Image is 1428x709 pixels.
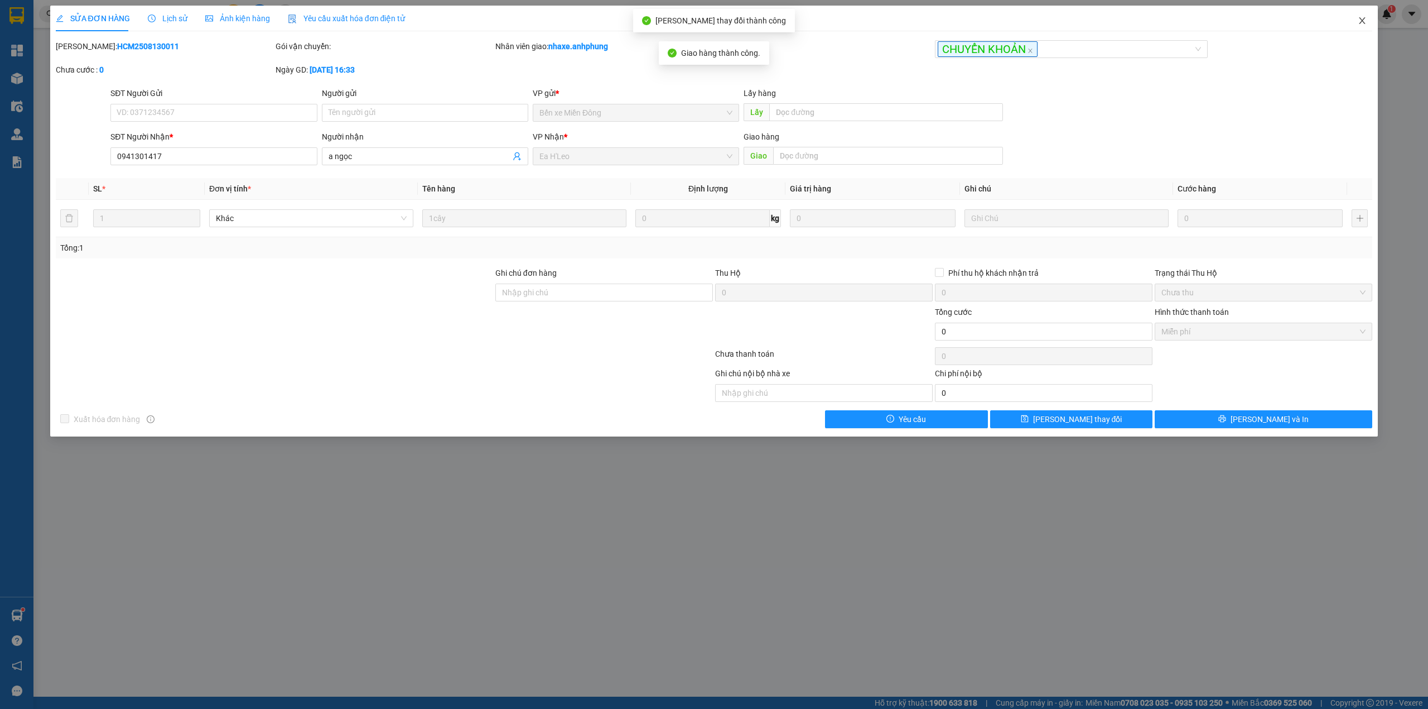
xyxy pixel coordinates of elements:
div: Người gửi [322,87,528,99]
button: save[PERSON_NAME] thay đổi [990,410,1153,428]
span: Ảnh kiện hàng [205,14,270,23]
span: Cước hàng [1178,184,1216,193]
span: [PERSON_NAME] thay đổi thành công [655,16,786,25]
input: Ghi Chú [964,209,1169,227]
span: Khác [216,210,407,227]
span: Giao [744,147,773,165]
span: check-circle [642,16,651,25]
b: HCM2508130011 [117,42,179,51]
button: printer[PERSON_NAME] và In [1155,410,1372,428]
button: Close [1347,6,1378,37]
label: Ghi chú đơn hàng [495,269,557,277]
span: Lịch sử [148,14,187,23]
span: Tên hàng [422,184,455,193]
input: Nhập ghi chú [715,384,933,402]
div: Nhân viên giao: [495,40,713,52]
div: Ghi chú nội bộ nhà xe [715,367,933,384]
div: Chưa cước : [56,64,273,76]
input: 0 [1178,209,1343,227]
input: VD: Bàn, Ghế [422,209,626,227]
span: picture [205,15,213,22]
button: delete [60,209,78,227]
div: Tổng: 1 [60,242,551,254]
span: Phí thu hộ khách nhận trả [944,267,1043,279]
span: info-circle [147,415,155,423]
span: clock-circle [148,15,156,22]
span: Ea H'Leo [539,148,732,165]
div: SĐT Người Nhận [110,131,317,143]
span: VP Nhận [533,132,564,141]
span: Xuất hóa đơn hàng [69,413,145,425]
span: Chưa thu [1161,284,1366,301]
input: Ghi chú đơn hàng [495,284,713,301]
span: [PERSON_NAME] thay đổi [1033,413,1122,425]
button: plus [1352,209,1368,227]
div: Cước rồi : [715,40,933,52]
b: 0 [99,65,104,74]
div: Ngày GD: [276,64,493,76]
span: [PERSON_NAME] và In [1231,413,1309,425]
div: Trạng thái Thu Hộ [1155,267,1372,279]
span: CHUYỂN KHOẢN [938,41,1038,57]
span: SL [93,184,102,193]
label: Hình thức thanh toán [1155,308,1229,317]
span: close [1358,16,1367,25]
span: Lấy hàng [744,89,776,98]
span: Đơn vị tính [209,184,251,193]
span: edit [56,15,64,22]
span: SỬA ĐƠN HÀNG [56,14,130,23]
b: nhaxe.anhphung [548,42,608,51]
span: Miễn phí [1161,323,1366,340]
div: Người nhận [322,131,528,143]
div: Chi phí nội bộ [935,367,1152,384]
b: [DATE] 16:33 [310,65,355,74]
span: Yêu cầu xuất hóa đơn điện tử [288,14,406,23]
span: Thu Hộ [715,269,741,277]
th: Ghi chú [960,178,1173,200]
span: save [1021,415,1029,424]
img: icon [288,15,297,23]
div: SĐT Người Gửi [110,87,317,99]
div: Gói vận chuyển: [276,40,493,52]
span: Giao hàng [744,132,779,141]
button: exclamation-circleYêu cầu [825,410,988,428]
span: Giá trị hàng [790,184,831,193]
span: Yêu cầu [899,413,926,425]
span: Giao hàng thành công. [681,49,760,58]
div: VP gửi [533,87,739,99]
span: close [1027,48,1033,54]
span: Lấy [744,103,769,121]
input: Dọc đường [773,147,1003,165]
div: Chưa thanh toán [714,348,934,367]
span: Bến xe Miền Đông [539,104,732,121]
span: kg [770,209,781,227]
input: 0 [790,209,955,227]
input: Dọc đường [769,103,1003,121]
span: Định lượng [688,184,728,193]
div: [PERSON_NAME]: [56,40,273,52]
span: exclamation-circle [886,415,894,424]
span: Tổng cước [935,308,972,317]
span: user-add [513,152,522,161]
span: check-circle [668,49,677,58]
span: printer [1218,415,1226,424]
